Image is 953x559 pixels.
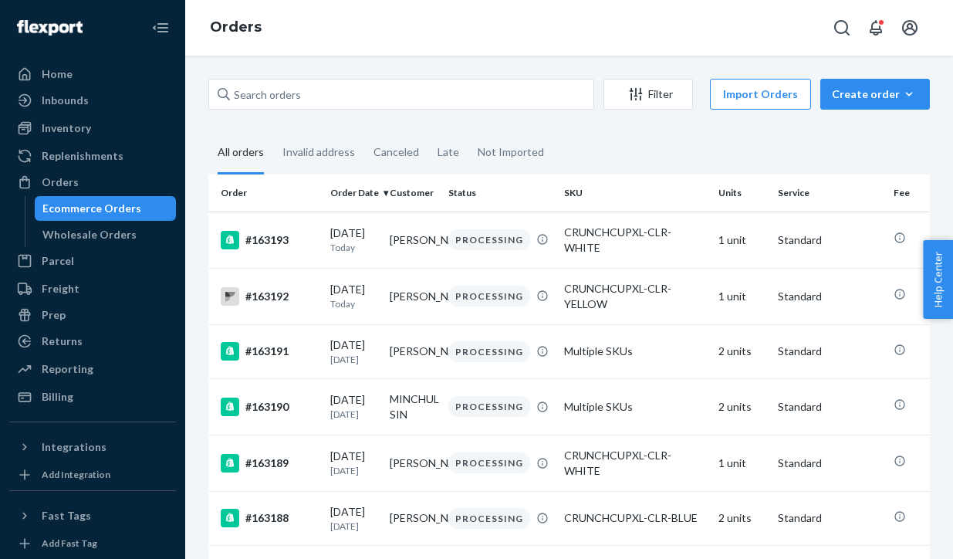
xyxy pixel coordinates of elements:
[384,212,443,268] td: [PERSON_NAME]
[330,282,377,310] div: [DATE]
[145,12,176,43] button: Close Navigation
[42,439,106,455] div: Integrations
[282,132,355,172] div: Invalid address
[330,297,377,310] p: Today
[330,353,377,366] p: [DATE]
[564,281,706,312] div: CRUNCHCUPXL-CLR-YELLOW
[604,86,692,102] div: Filter
[860,12,891,43] button: Open notifications
[42,227,137,242] div: Wholesale Orders
[198,5,274,50] ol: breadcrumbs
[221,231,318,249] div: #163193
[478,132,544,172] div: Not Imported
[42,93,89,108] div: Inbounds
[42,253,74,269] div: Parcel
[221,454,318,473] div: #163189
[778,510,881,526] p: Standard
[9,503,176,528] button: Fast Tags
[603,79,693,110] button: Filter
[42,148,123,164] div: Replenishments
[330,241,377,254] p: Today
[778,344,881,359] p: Standard
[778,456,881,471] p: Standard
[390,186,437,199] div: Customer
[9,249,176,273] a: Parcel
[832,86,918,102] div: Create order
[9,276,176,301] a: Freight
[42,537,97,550] div: Add Fast Tag
[330,464,377,477] p: [DATE]
[42,361,93,377] div: Reporting
[448,396,530,417] div: PROCESSING
[826,12,857,43] button: Open Search Box
[558,324,712,378] td: Multiple SKUs
[448,341,530,362] div: PROCESSING
[384,268,443,324] td: [PERSON_NAME]
[330,520,377,533] p: [DATE]
[448,452,530,473] div: PROCESSING
[384,435,443,491] td: [PERSON_NAME]
[894,12,925,43] button: Open account menu
[35,222,177,247] a: Wholesale Orders
[712,435,772,491] td: 1 unit
[442,174,558,212] th: Status
[9,88,176,113] a: Inbounds
[42,66,73,82] div: Home
[42,334,83,349] div: Returns
[373,132,419,172] div: Canceled
[330,337,377,366] div: [DATE]
[218,132,264,174] div: All orders
[330,449,377,477] div: [DATE]
[208,174,324,212] th: Order
[221,509,318,527] div: #163188
[712,324,772,378] td: 2 units
[778,399,881,415] p: Standard
[324,174,384,212] th: Order Date
[35,196,177,221] a: Ecommerce Orders
[712,174,772,212] th: Units
[710,79,811,110] button: Import Orders
[712,378,772,435] td: 2 units
[564,448,706,479] div: CRUNCHCUPXL-CLR-WHITE
[42,281,79,296] div: Freight
[221,287,318,306] div: #163192
[42,508,91,523] div: Fast Tags
[9,435,176,459] button: Integrations
[9,466,176,484] a: Add Integration
[42,468,110,481] div: Add Integration
[208,79,594,110] input: Search orders
[330,504,377,533] div: [DATE]
[42,201,141,216] div: Ecommerce Orders
[712,491,772,545] td: 2 units
[384,491,443,545] td: [PERSON_NAME]
[448,286,530,307] div: PROCESSING
[42,120,91,136] div: Inventory
[42,307,66,323] div: Prep
[772,174,887,212] th: Service
[221,398,318,416] div: #163190
[820,79,930,110] button: Create order
[330,225,377,254] div: [DATE]
[778,289,881,304] p: Standard
[9,170,176,195] a: Orders
[210,19,262,36] a: Orders
[9,329,176,354] a: Returns
[712,268,772,324] td: 1 unit
[448,508,530,529] div: PROCESSING
[9,62,176,86] a: Home
[558,378,712,435] td: Multiple SKUs
[17,20,83,36] img: Flexport logo
[9,116,176,141] a: Inventory
[558,174,712,212] th: SKU
[9,357,176,381] a: Reporting
[384,378,443,435] td: MINCHUL SIN
[448,229,530,250] div: PROCESSING
[221,342,318,361] div: #163191
[330,408,377,421] p: [DATE]
[9,303,176,327] a: Prep
[564,510,706,526] div: CRUNCHCUPXL-CLR-BLUE
[9,534,176,553] a: Add Fast Tag
[923,240,953,319] span: Help Center
[42,389,73,405] div: Billing
[42,174,79,190] div: Orders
